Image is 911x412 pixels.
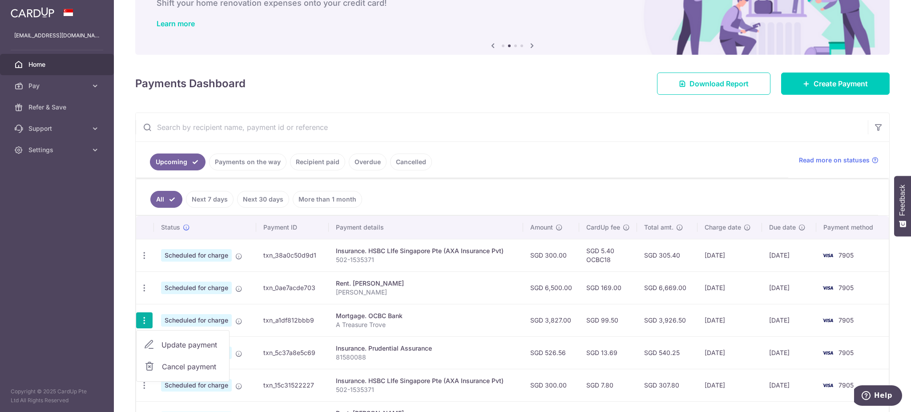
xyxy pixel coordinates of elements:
[14,31,100,40] p: [EMAIL_ADDRESS][DOMAIN_NAME]
[819,347,837,358] img: Bank Card
[579,369,637,401] td: SGD 7.80
[161,379,232,392] span: Scheduled for charge
[161,223,180,232] span: Status
[135,76,246,92] h4: Payments Dashboard
[256,369,329,401] td: txn_15c31522227
[209,153,286,170] a: Payments on the way
[697,336,762,369] td: [DATE]
[799,156,870,165] span: Read more on statuses
[579,336,637,369] td: SGD 13.69
[644,223,673,232] span: Total amt.
[28,103,87,112] span: Refer & Save
[637,239,697,271] td: SGD 305.40
[814,78,868,89] span: Create Payment
[237,191,289,208] a: Next 30 days
[336,320,516,329] p: A Treasure Trove
[899,185,907,216] span: Feedback
[819,380,837,391] img: Bank Card
[762,304,816,336] td: [DATE]
[11,7,54,18] img: CardUp
[256,271,329,304] td: txn_0ae7acde703
[256,304,329,336] td: txn_a1df812bbb9
[697,304,762,336] td: [DATE]
[838,251,854,259] span: 7905
[781,73,890,95] a: Create Payment
[637,271,697,304] td: SGD 6,669.00
[150,153,206,170] a: Upcoming
[150,191,182,208] a: All
[854,385,902,408] iframe: Opens a widget where you can find more information
[819,250,837,261] img: Bank Card
[336,279,516,288] div: Rent. [PERSON_NAME]
[349,153,387,170] a: Overdue
[336,376,516,385] div: Insurance. HSBC LIfe Singapore Pte (AXA Insurance Pvt)
[657,73,770,95] a: Download Report
[579,239,637,271] td: SGD 5.40 OCBC18
[28,81,87,90] span: Pay
[290,153,345,170] a: Recipient paid
[586,223,620,232] span: CardUp fee
[390,153,432,170] a: Cancelled
[697,369,762,401] td: [DATE]
[762,336,816,369] td: [DATE]
[336,353,516,362] p: 81580088
[799,156,879,165] a: Read more on statuses
[157,19,195,28] a: Learn more
[689,78,749,89] span: Download Report
[637,336,697,369] td: SGD 540.25
[705,223,741,232] span: Charge date
[329,216,524,239] th: Payment details
[336,246,516,255] div: Insurance. HSBC LIfe Singapore Pte (AXA Insurance Pvt)
[579,304,637,336] td: SGD 99.50
[256,216,329,239] th: Payment ID
[336,311,516,320] div: Mortgage. OCBC Bank
[762,239,816,271] td: [DATE]
[894,176,911,236] button: Feedback - Show survey
[136,113,868,141] input: Search by recipient name, payment id or reference
[256,239,329,271] td: txn_38a0c50d9d1
[762,369,816,401] td: [DATE]
[256,336,329,369] td: txn_5c37a8e5c69
[838,349,854,356] span: 7905
[816,216,889,239] th: Payment method
[838,316,854,324] span: 7905
[530,223,553,232] span: Amount
[523,369,579,401] td: SGD 300.00
[838,284,854,291] span: 7905
[28,145,87,154] span: Settings
[28,124,87,133] span: Support
[186,191,234,208] a: Next 7 days
[336,255,516,264] p: 502-1535371
[769,223,796,232] span: Due date
[819,315,837,326] img: Bank Card
[161,249,232,262] span: Scheduled for charge
[523,271,579,304] td: SGD 6,500.00
[819,283,837,293] img: Bank Card
[161,314,232,327] span: Scheduled for charge
[28,60,87,69] span: Home
[697,239,762,271] td: [DATE]
[838,381,854,389] span: 7905
[523,336,579,369] td: SGD 526.56
[762,271,816,304] td: [DATE]
[523,239,579,271] td: SGD 300.00
[697,271,762,304] td: [DATE]
[336,344,516,353] div: Insurance. Prudential Assurance
[293,191,362,208] a: More than 1 month
[637,304,697,336] td: SGD 3,926.50
[336,385,516,394] p: 502-1535371
[336,288,516,297] p: [PERSON_NAME]
[637,369,697,401] td: SGD 307.80
[523,304,579,336] td: SGD 3,827.00
[161,282,232,294] span: Scheduled for charge
[579,271,637,304] td: SGD 169.00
